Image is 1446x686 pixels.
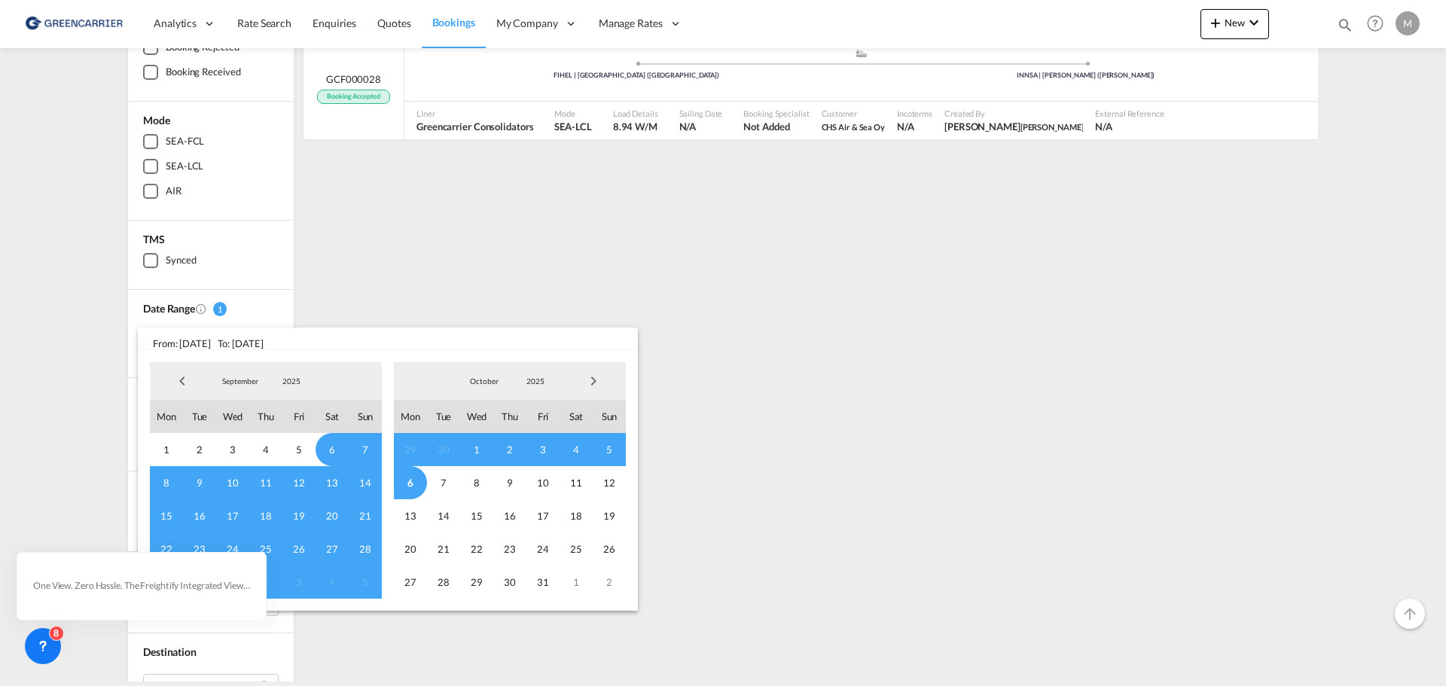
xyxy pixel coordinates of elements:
[349,400,382,433] span: Sun
[593,400,626,433] span: Sun
[493,400,526,433] span: Thu
[394,400,427,433] span: Mon
[150,400,183,433] span: Mon
[216,400,249,433] span: Wed
[460,376,508,386] span: October
[249,400,282,433] span: Thu
[511,376,560,386] span: 2025
[216,376,264,386] span: September
[316,400,349,433] span: Sat
[427,400,460,433] span: Tue
[266,370,317,392] md-select: Year: 2025
[282,400,316,433] span: Fri
[510,370,561,392] md-select: Year: 2025
[138,328,638,350] span: From: [DATE] To: [DATE]
[560,400,593,433] span: Sat
[459,370,510,392] md-select: Month: October
[183,400,216,433] span: Tue
[215,370,266,392] md-select: Month: September
[167,366,197,396] span: Previous Month
[460,400,493,433] span: Wed
[578,366,609,396] span: Next Month
[526,400,560,433] span: Fri
[267,376,316,386] span: 2025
